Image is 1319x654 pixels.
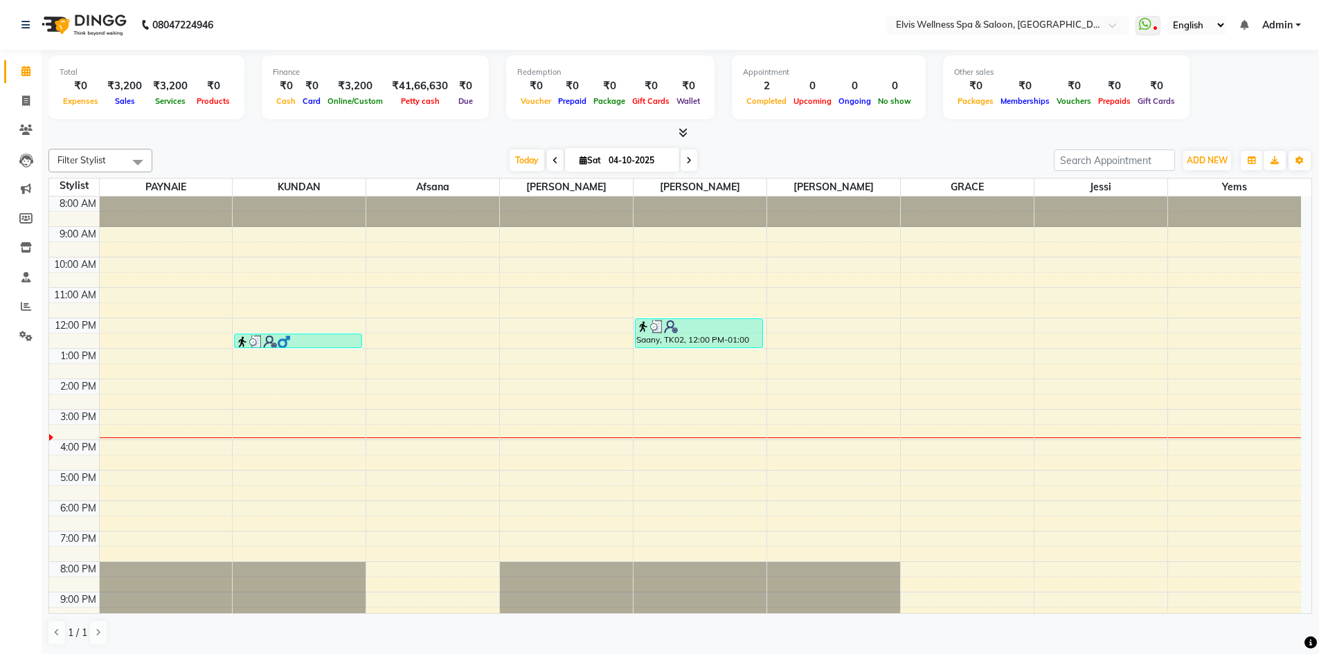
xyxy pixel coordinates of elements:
div: 4:00 PM [57,440,99,455]
div: 8:00 AM [57,197,99,211]
div: Redemption [517,66,703,78]
div: 0 [874,78,915,94]
img: logo [35,6,130,44]
div: ₹0 [454,78,478,94]
input: 2025-10-04 [604,150,674,171]
button: ADD NEW [1183,151,1231,170]
div: 9:00 PM [57,592,99,607]
div: 2:00 PM [57,379,99,394]
div: ₹3,200 [324,78,386,94]
div: ₹0 [954,78,997,94]
div: ₹0 [555,78,590,94]
div: Total [60,66,233,78]
span: Due [455,96,476,106]
div: 8:00 PM [57,562,99,576]
span: ADD NEW [1187,155,1228,165]
div: Other sales [954,66,1178,78]
div: ₹0 [273,78,299,94]
span: Memberships [997,96,1053,106]
div: Appointment [743,66,915,78]
span: Sat [576,155,604,165]
div: ₹0 [1095,78,1134,94]
div: 11:00 AM [51,288,99,302]
div: Finance [273,66,478,78]
span: jessi [1034,179,1167,196]
span: [PERSON_NAME] [634,179,766,196]
div: 2 [743,78,790,94]
span: Gift Cards [1134,96,1178,106]
span: GRACE [901,179,1034,196]
span: Filter Stylist [57,154,106,165]
span: Admin [1262,18,1293,33]
span: Petty cash [397,96,443,106]
div: ₹0 [193,78,233,94]
span: Services [152,96,189,106]
div: ₹0 [299,78,324,94]
span: yems [1168,179,1302,196]
span: Upcoming [790,96,835,106]
div: 7:00 PM [57,532,99,546]
span: Afsana [366,179,499,196]
div: manish, TK01, 12:30 PM-01:00 PM, L’Oréal / Kérastase Wash - Hairwash, Condi, Blowdry [235,334,361,347]
span: Prepaid [555,96,590,106]
input: Search Appointment [1054,149,1175,171]
div: ₹41,66,630 [386,78,454,94]
span: No show [874,96,915,106]
div: Saany, TK02, 12:00 PM-01:00 PM, Massage - Swedish Massage (60 Min) [636,319,762,347]
div: ₹0 [590,78,629,94]
span: Gift Cards [629,96,673,106]
div: 0 [835,78,874,94]
span: Completed [743,96,790,106]
span: Today [510,149,544,171]
div: 0 [790,78,835,94]
b: 08047224946 [152,6,213,44]
span: Expenses [60,96,102,106]
span: Packages [954,96,997,106]
div: ₹0 [673,78,703,94]
span: Package [590,96,629,106]
span: [PERSON_NAME] [500,179,633,196]
div: ₹3,200 [102,78,147,94]
div: 6:00 PM [57,501,99,516]
div: ₹0 [60,78,102,94]
div: ₹0 [629,78,673,94]
div: Stylist [49,179,99,193]
div: 5:00 PM [57,471,99,485]
div: 1:00 PM [57,349,99,363]
span: Card [299,96,324,106]
div: ₹0 [1053,78,1095,94]
div: ₹0 [517,78,555,94]
span: Vouchers [1053,96,1095,106]
div: ₹0 [1134,78,1178,94]
div: ₹3,200 [147,78,193,94]
div: 9:00 AM [57,227,99,242]
span: [PERSON_NAME] [767,179,900,196]
span: Products [193,96,233,106]
div: 10:00 AM [51,257,99,272]
span: Online/Custom [324,96,386,106]
span: Cash [273,96,299,106]
div: 3:00 PM [57,410,99,424]
div: ₹0 [997,78,1053,94]
span: Ongoing [835,96,874,106]
span: Sales [111,96,138,106]
div: 12:00 PM [52,318,99,333]
span: KUNDAN [233,179,366,196]
span: Wallet [673,96,703,106]
span: Voucher [517,96,555,106]
span: 1 / 1 [68,626,87,640]
span: Prepaids [1095,96,1134,106]
span: PAYNAIE [100,179,233,196]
